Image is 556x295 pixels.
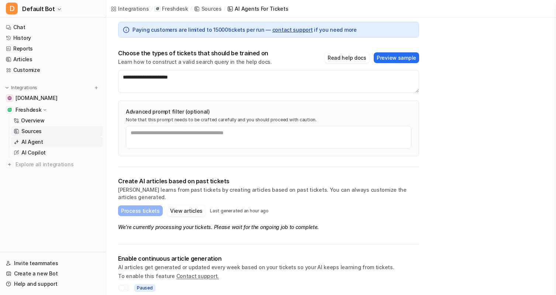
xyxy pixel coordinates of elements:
[21,128,42,135] p: Sources
[3,258,103,268] a: Invite teammates
[15,159,100,170] span: Explore all integrations
[194,5,222,13] a: Sources
[224,6,225,12] span: /
[126,108,411,115] p: Advanced prompt filter (optional)
[132,26,357,34] span: Paying customers are limited to 15000 tickets per run — if you need more
[3,268,103,279] a: Create a new Bot
[11,147,103,158] a: AI Copilot
[22,4,55,14] span: Default Bot
[134,284,155,292] span: Paused
[4,85,10,90] img: expand menu
[118,49,272,57] p: Choose the types of tickets that should be trained on
[3,93,103,103] a: handbuch.disponic.de[DOMAIN_NAME]
[325,52,369,63] button: Read help docs
[3,22,103,32] a: Chat
[7,108,12,112] img: Freshdesk
[15,94,57,102] span: [DOMAIN_NAME]
[118,58,272,66] p: Learn how to construct a valid search query in the help docs.
[374,52,419,63] button: Preview sample
[126,117,411,123] p: Note that this prompt needs to be crafted carefully and you should proceed with caution.
[118,177,419,185] p: Create AI articles based on past tickets
[11,115,103,126] a: Overview
[118,205,163,216] button: Process tickets
[118,224,319,230] em: We're currently processing your tickets. Please wait for the ongoing job to complete.
[6,3,18,14] span: D
[3,44,103,54] a: Reports
[11,85,37,91] p: Integrations
[7,96,12,100] img: handbuch.disponic.de
[3,33,103,43] a: History
[11,137,103,147] a: AI Agent
[155,5,188,13] a: Freshdesk
[118,5,149,13] div: Integrations
[11,126,103,136] a: Sources
[21,149,46,156] p: AI Copilot
[94,85,99,90] img: menu_add.svg
[111,5,149,13] a: Integrations
[3,54,103,65] a: Articles
[3,279,103,289] a: Help and support
[15,106,41,114] p: Freshdesk
[190,6,192,12] span: /
[235,5,288,13] div: AI Agents for tickets
[162,5,188,13] p: Freshdesk
[118,264,419,271] p: AI articles get generated or updated every week based on your tickets so your AI keeps learning f...
[118,273,419,280] p: To enable this feature
[21,138,43,146] p: AI Agent
[176,273,219,279] span: Contact support.
[118,255,419,262] p: Enable continuous article generation
[118,186,419,201] p: [PERSON_NAME] learns from past tickets by creating articles based on past tickets. You can always...
[167,205,206,216] button: View articles
[210,208,269,214] p: Last generated an hour ago
[3,65,103,75] a: Customize
[3,84,39,91] button: Integrations
[227,5,288,13] a: AI Agents for tickets
[6,161,13,168] img: explore all integrations
[3,159,103,170] a: Explore all integrations
[272,27,313,33] a: contact support
[201,5,222,13] div: Sources
[21,117,45,124] p: Overview
[151,6,153,12] span: /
